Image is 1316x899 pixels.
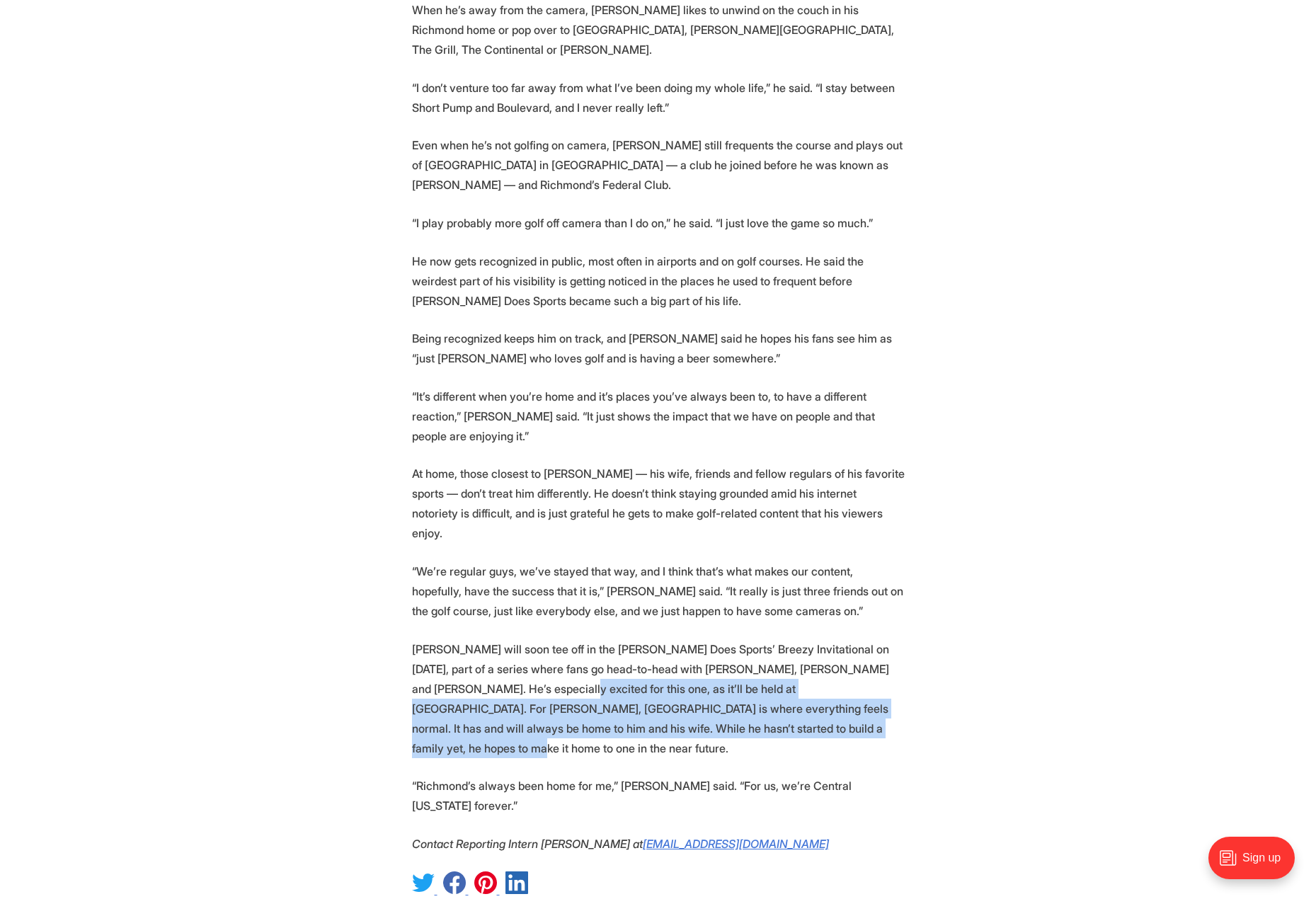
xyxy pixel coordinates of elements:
p: “We’re regular guys, we’ve stayed that way, and I think that’s what makes our content, hopefully,... [412,561,905,621]
em: Contact Reporting Intern [PERSON_NAME] at [412,837,643,851]
p: “It’s different when you’re home and it’s places you’ve always been to, to have a different react... [412,386,905,446]
p: He now gets recognized in public, most often in airports and on golf courses. He said the weirdes... [412,251,905,311]
p: Being recognized keeps him on track, and [PERSON_NAME] said he hopes his fans see him as “just [P... [412,328,905,368]
p: “I play probably more golf off camera than I do on,” he said. “I just love the game so much.” [412,213,905,233]
iframe: portal-trigger [1196,830,1316,899]
p: “I don’t venture too far away from what I’ve been doing my whole life,” he said. “I stay between ... [412,78,905,118]
p: “Richmond’s always been home for me,” [PERSON_NAME] said. “For us, we’re Central [US_STATE] forev... [412,776,905,815]
a: [EMAIL_ADDRESS][DOMAIN_NAME] [643,837,829,851]
p: Even when he’s not golfing on camera, [PERSON_NAME] still frequents the course and plays out of [... [412,135,905,195]
p: [PERSON_NAME] will soon tee off in the [PERSON_NAME] Does Sports’ Breezy Invitational on [DATE], ... [412,639,905,758]
p: At home, those closest to [PERSON_NAME] — his wife, friends and fellow regulars of his favorite s... [412,464,905,543]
